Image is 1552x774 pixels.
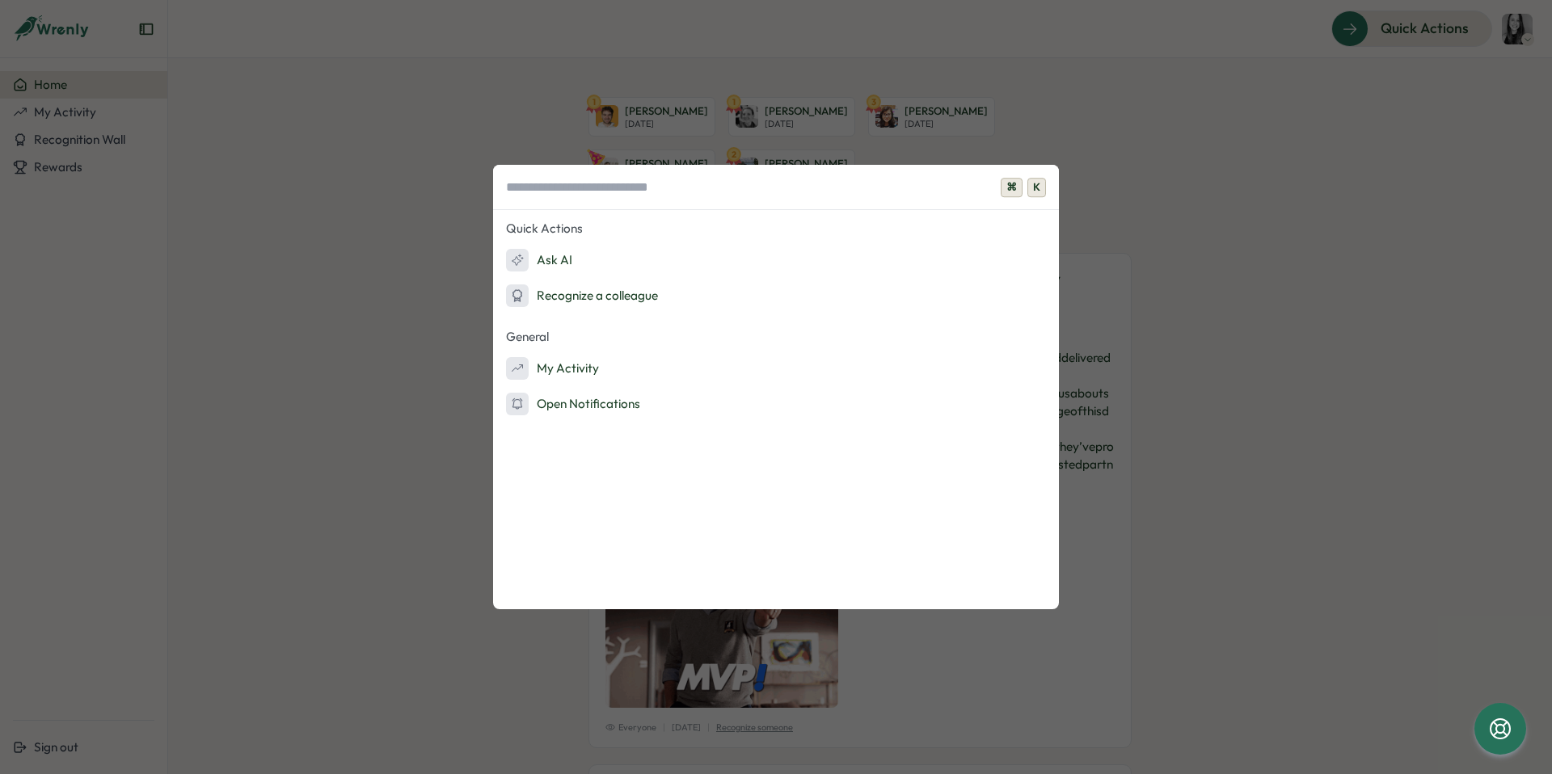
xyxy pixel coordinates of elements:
[493,244,1059,276] button: Ask AI
[493,217,1059,241] p: Quick Actions
[506,357,599,380] div: My Activity
[493,388,1059,420] button: Open Notifications
[506,249,572,271] div: Ask AI
[1001,178,1023,197] span: ⌘
[506,393,640,415] div: Open Notifications
[506,284,658,307] div: Recognize a colleague
[1027,178,1046,197] span: K
[493,280,1059,312] button: Recognize a colleague
[493,352,1059,385] button: My Activity
[493,325,1059,349] p: General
